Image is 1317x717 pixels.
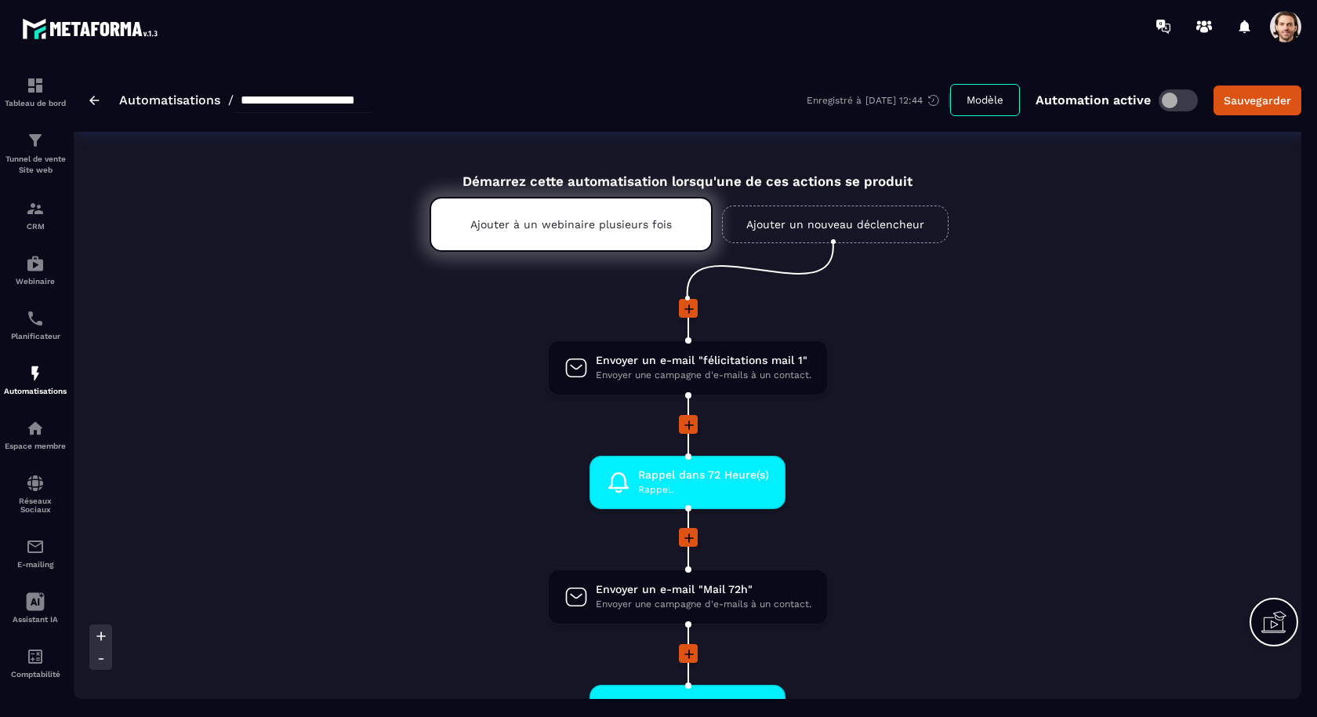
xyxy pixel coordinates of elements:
[4,526,67,581] a: emailemailE-mailing
[4,407,67,462] a: automationsautomationsEspace membre
[119,93,220,107] a: Automatisations
[4,99,67,107] p: Tableau de bord
[1214,86,1301,115] button: Sauvegarder
[4,497,67,514] p: Réseaux Sociaux
[4,352,67,407] a: automationsautomationsAutomatisations
[596,353,811,368] span: Envoyer un e-mail "félicitations mail 1"
[4,297,67,352] a: schedulerschedulerPlanificateur
[596,368,811,383] span: Envoyer une campagne d'e-mails à un contact.
[26,309,45,328] img: scheduler
[638,468,769,482] span: Rappel dans 72 Heure(s)
[596,597,811,612] span: Envoyer une campagne d'e-mails à un contact.
[4,615,67,624] p: Assistant IA
[4,242,67,297] a: automationsautomationsWebinaire
[722,206,949,243] a: Ajouter un nouveau déclencheur
[596,582,811,597] span: Envoyer un e-mail "Mail 72h"
[4,635,67,690] a: accountantaccountantComptabilité
[4,462,67,526] a: social-networksocial-networkRéseaux Sociaux
[26,254,45,273] img: automations
[22,14,163,43] img: logo
[26,537,45,556] img: email
[637,697,770,712] span: Rappel dans 48 Heure(s)
[1036,93,1151,107] p: Automation active
[4,222,67,231] p: CRM
[26,647,45,666] img: accountant
[4,332,67,340] p: Planificateur
[4,581,67,635] a: Assistant IA
[4,277,67,286] p: Webinaire
[4,560,67,569] p: E-mailing
[228,93,234,107] span: /
[26,199,45,218] img: formation
[26,419,45,438] img: automations
[26,76,45,95] img: formation
[89,96,100,105] img: arrow
[26,364,45,383] img: automations
[865,95,923,106] p: [DATE] 12:44
[4,119,67,187] a: formationformationTunnel de vente Site web
[26,131,45,150] img: formation
[470,218,672,231] p: Ajouter à un webinaire plusieurs fois
[1224,93,1291,108] div: Sauvegarder
[807,93,950,107] div: Enregistré à
[390,155,985,189] div: Démarrez cette automatisation lorsqu'une de ces actions se produit
[4,387,67,395] p: Automatisations
[4,154,67,176] p: Tunnel de vente Site web
[26,474,45,493] img: social-network
[638,482,769,497] span: Rappel.
[4,187,67,242] a: formationformationCRM
[950,84,1020,116] button: Modèle
[4,670,67,679] p: Comptabilité
[4,442,67,450] p: Espace membre
[4,64,67,119] a: formationformationTableau de bord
